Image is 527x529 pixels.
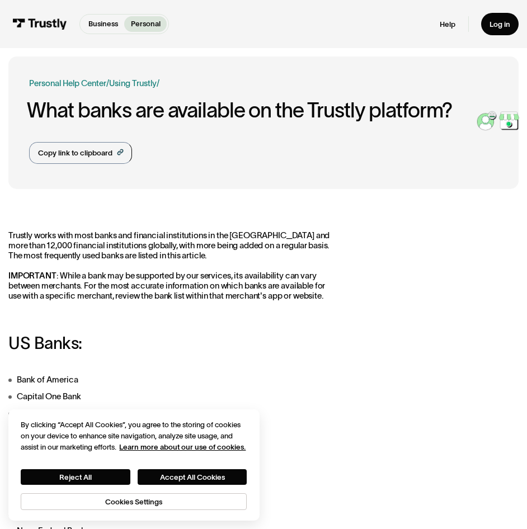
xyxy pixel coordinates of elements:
button: Cookies Settings [21,493,247,510]
strong: IMPORTANT [8,271,57,280]
h3: US Banks: [8,334,335,353]
div: Privacy [21,419,247,510]
div: / [106,77,109,89]
p: Business [88,18,118,30]
div: By clicking “Accept All Cookies”, you agree to the storing of cookies on your device to enhance s... [21,419,247,452]
button: Accept All Cookies [138,469,247,485]
a: More information about your privacy, opens in a new tab [119,443,246,451]
a: Copy link to clipboard [29,142,132,163]
div: / [157,77,159,89]
p: Trustly works with most banks and financial institutions in the [GEOGRAPHIC_DATA] and more than 1... [8,230,335,301]
p: Personal [131,18,161,30]
a: Help [440,20,455,29]
a: Log in [481,13,519,35]
a: Business [82,16,124,31]
div: Log in [490,20,510,29]
div: Copy link to clipboard [38,148,112,159]
a: Using Trustly [109,78,157,88]
li: Capital One Bank [8,390,335,403]
li: Chase Bank [8,407,335,419]
a: Personal [124,16,166,31]
img: Trustly Logo [12,18,67,30]
a: Personal Help Center [29,77,106,89]
button: Reject All [21,469,130,485]
li: Bank of America [8,374,335,386]
div: Cookie banner [8,409,260,521]
h1: What banks are available on the Trustly platform? [27,98,475,121]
